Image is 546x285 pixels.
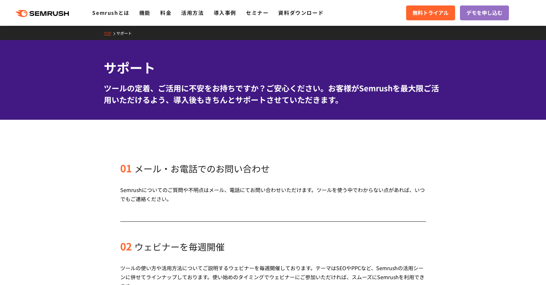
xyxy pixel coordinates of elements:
a: 料金 [160,9,171,16]
a: サポート [116,30,137,36]
a: 活用方法 [181,9,204,16]
h1: サポート [104,58,442,77]
span: ウェビナーを毎週開催 [134,240,225,253]
a: 機能 [139,9,151,16]
a: 無料トライアル [406,5,455,20]
span: デモを申し込む [466,9,502,17]
a: セミナー [246,9,268,16]
span: 02 [120,239,132,253]
a: TOP [104,30,116,36]
a: デモを申し込む [460,5,509,20]
a: Semrushとは [92,9,129,16]
a: 資料ダウンロード [278,9,324,16]
a: 導入事例 [214,9,236,16]
span: 無料トライアル [413,9,449,17]
div: Semrushについてのご質問や不明点はメール、電話にてお問い合わせいただけます。ツールを使う中でわからない点があれば、いつでもご連絡ください。 [120,185,426,203]
span: メール・お電話でのお問い合わせ [134,162,270,175]
div: ツールの定着、ご活用に不安をお持ちですか？ご安心ください。お客様がSemrushを最大限ご活用いただけるよう、導入後もきちんとサポートさせていただきます。 [104,82,442,106]
span: 01 [120,161,132,175]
